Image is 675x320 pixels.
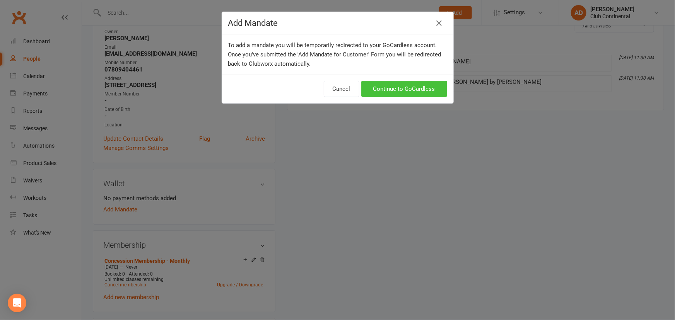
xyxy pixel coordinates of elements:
[8,294,26,312] div: Open Intercom Messenger
[222,34,453,75] div: To add a mandate you will be temporarily redirected to your GoCardless account. Once you've submi...
[361,81,447,97] a: Continue to GoCardless
[433,17,446,29] button: Close
[324,81,359,97] button: Cancel
[228,18,447,28] h4: Add Mandate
